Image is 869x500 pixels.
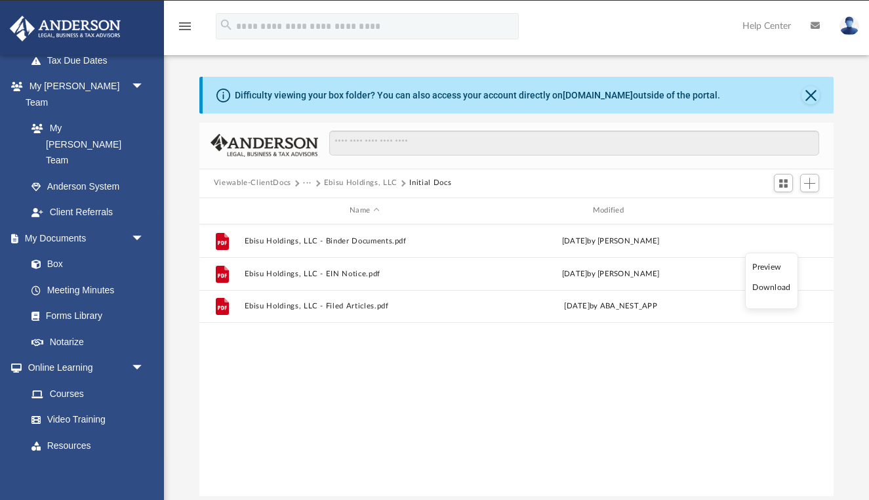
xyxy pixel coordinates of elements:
a: menu [177,25,193,34]
a: Courses [18,381,157,407]
a: Meeting Minutes [18,277,157,303]
div: grid [199,224,834,497]
div: Name [243,205,484,217]
a: My [PERSON_NAME] Team [18,115,151,174]
button: Ebisu Holdings, LLC - EIN Notice.pdf [244,269,485,278]
a: Tax Due Dates [18,47,164,73]
button: Ebisu Holdings, LLC - Binder Documents.pdf [244,236,485,245]
a: My [PERSON_NAME] Teamarrow_drop_down [9,73,157,115]
span: arrow_drop_down [131,225,157,252]
i: menu [177,18,193,34]
span: [DATE] [562,237,588,244]
span: arrow_drop_down [131,355,157,382]
button: Close [801,86,820,104]
ul: More options [745,253,798,309]
li: Download [752,281,790,295]
a: Anderson System [18,173,157,199]
a: Client Referrals [18,199,157,226]
button: Add [800,174,820,192]
span: [DATE] [562,270,588,277]
button: Ebisu Holdings, LLC - Filed Articles.pdf [244,302,485,310]
i: search [219,18,233,32]
button: ··· [303,177,312,189]
div: by [PERSON_NAME] [491,268,731,280]
div: by [PERSON_NAME] [491,235,731,247]
button: Viewable-ClientDocs [214,177,291,189]
span: [DATE] [564,302,590,310]
li: Preview [752,260,790,274]
div: by ABA_NEST_APP [491,301,731,312]
a: Notarize [18,329,157,355]
a: [DOMAIN_NAME] [563,90,633,100]
a: Resources [18,432,157,459]
a: Box [18,251,151,278]
button: Ebisu Holdings, LLC [324,177,397,189]
button: Initial Docs [409,177,451,189]
a: Online Learningarrow_drop_down [9,355,157,381]
div: id [205,205,238,217]
div: Difficulty viewing your box folder? You can also access your account directly on outside of the p... [235,89,720,102]
div: id [737,205,828,217]
a: Forms Library [18,303,151,329]
span: arrow_drop_down [131,73,157,100]
img: Anderson Advisors Platinum Portal [6,16,125,41]
img: User Pic [839,16,859,35]
a: Video Training [18,407,151,433]
div: Modified [490,205,731,217]
input: Search files and folders [329,131,819,156]
button: Switch to Grid View [774,174,794,192]
a: My Documentsarrow_drop_down [9,225,157,251]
